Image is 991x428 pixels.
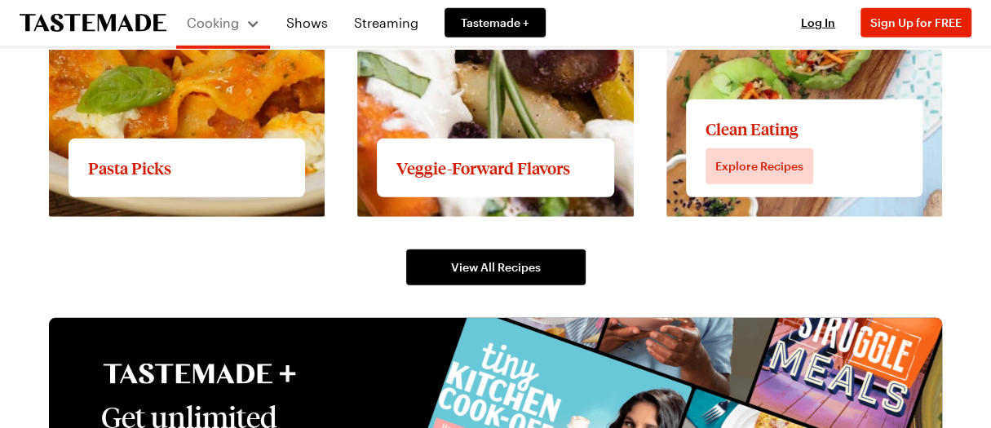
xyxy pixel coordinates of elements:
button: Sign Up for FREE [860,8,971,38]
span: Sign Up for FREE [870,15,962,29]
a: To Tastemade Home Page [20,14,166,33]
a: Tastemade + [445,8,546,38]
button: Log In [785,15,851,31]
img: Tastemade Plus Logo Banner [101,364,298,384]
span: Tastemade + [461,15,529,31]
button: Cooking [186,7,260,39]
span: Log In [801,15,835,29]
span: View All Recipes [451,259,541,276]
span: Cooking [187,15,239,30]
a: View All Recipes [406,249,586,285]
